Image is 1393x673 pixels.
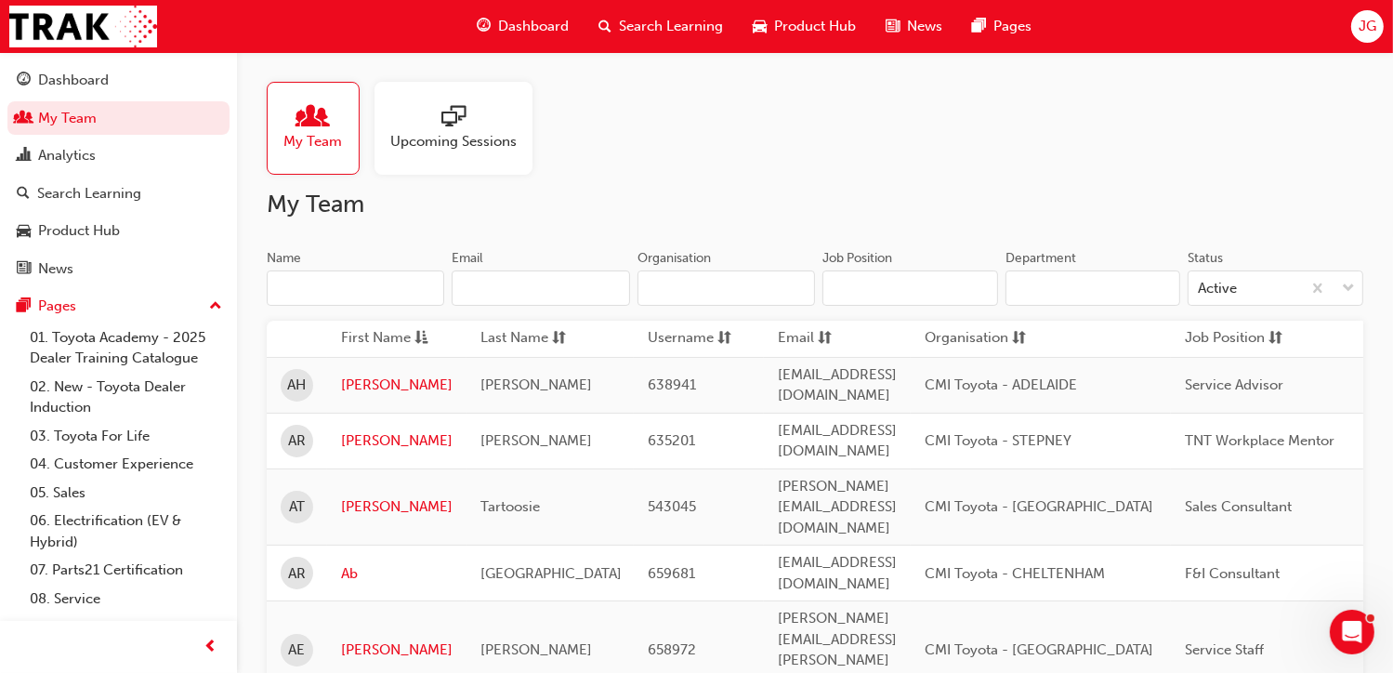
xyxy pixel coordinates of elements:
span: search-icon [598,15,611,38]
span: First Name [341,327,411,350]
a: News [7,252,230,286]
a: pages-iconPages [957,7,1046,46]
span: 638941 [648,376,696,393]
input: Department [1005,271,1181,306]
span: chart-icon [17,148,31,165]
span: CMI Toyota - ADELAIDE [925,376,1077,393]
a: search-iconSearch Learning [584,7,738,46]
span: Service Staff [1185,641,1264,658]
span: Upcoming Sessions [390,131,517,152]
span: [PERSON_NAME] [480,376,592,393]
div: Organisation [637,249,711,268]
span: pages-icon [17,298,31,315]
span: search-icon [17,186,30,203]
img: Trak [9,6,157,47]
span: prev-icon [204,636,218,659]
div: Search Learning [37,183,141,205]
div: Status [1188,249,1223,268]
span: Organisation [925,327,1008,350]
span: up-icon [209,295,222,319]
a: 06. Electrification (EV & Hybrid) [22,507,230,556]
span: [PERSON_NAME][EMAIL_ADDRESS][DOMAIN_NAME] [778,478,897,536]
div: Pages [38,296,76,317]
span: Username [648,327,714,350]
button: Emailsorting-icon [778,327,880,350]
span: CMI Toyota - CHELTENHAM [925,565,1105,582]
span: [EMAIL_ADDRESS][DOMAIN_NAME] [778,422,897,460]
a: 05. Sales [22,479,230,508]
span: car-icon [17,223,31,240]
button: DashboardMy TeamAnalyticsSearch LearningProduct HubNews [7,59,230,289]
a: My Team [7,101,230,136]
button: Last Namesorting-icon [480,327,583,350]
span: Sales Consultant [1185,498,1292,515]
input: Job Position [822,271,998,306]
span: JG [1359,16,1376,37]
span: AR [288,563,306,585]
a: news-iconNews [871,7,957,46]
button: Pages [7,289,230,323]
span: sorting-icon [818,327,832,350]
span: Tartoosie [480,498,540,515]
span: pages-icon [972,15,986,38]
a: [PERSON_NAME] [341,640,453,661]
span: [EMAIL_ADDRESS][DOMAIN_NAME] [778,554,897,592]
span: asc-icon [414,327,428,350]
span: people-icon [301,105,325,131]
div: Department [1005,249,1076,268]
a: [PERSON_NAME] [341,430,453,452]
span: AH [288,375,307,396]
span: F&I Consultant [1185,565,1280,582]
h2: My Team [267,190,1363,219]
iframe: Intercom live chat [1330,610,1374,654]
button: Usernamesorting-icon [648,327,750,350]
span: sorting-icon [1268,327,1282,350]
a: 07. Parts21 Certification [22,556,230,585]
span: guage-icon [17,73,31,89]
span: 659681 [648,565,695,582]
button: JG [1351,10,1384,43]
a: 02. New - Toyota Dealer Induction [22,373,230,422]
a: 09. Technical Training [22,613,230,641]
span: CMI Toyota - STEPNEY [925,432,1071,449]
button: Job Positionsorting-icon [1185,327,1287,350]
span: sorting-icon [552,327,566,350]
span: [GEOGRAPHIC_DATA] [480,565,622,582]
span: Last Name [480,327,548,350]
span: News [907,16,942,37]
span: [EMAIL_ADDRESS][DOMAIN_NAME] [778,366,897,404]
span: AT [289,496,305,518]
span: Job Position [1185,327,1265,350]
span: Email [778,327,814,350]
div: Product Hub [38,220,120,242]
div: Name [267,249,301,268]
span: My Team [284,131,343,152]
a: Dashboard [7,63,230,98]
input: Name [267,271,444,306]
button: Organisationsorting-icon [925,327,1027,350]
span: sorting-icon [717,327,731,350]
span: news-icon [886,15,900,38]
span: sorting-icon [1012,327,1026,350]
span: [PERSON_NAME] [480,641,592,658]
div: Analytics [38,145,96,166]
span: AE [289,640,306,661]
a: 01. Toyota Academy - 2025 Dealer Training Catalogue [22,323,230,373]
span: guage-icon [477,15,491,38]
a: Product Hub [7,214,230,248]
span: CMI Toyota - [GEOGRAPHIC_DATA] [925,641,1153,658]
a: Upcoming Sessions [375,82,547,175]
button: First Nameasc-icon [341,327,443,350]
span: news-icon [17,261,31,278]
input: Email [452,271,629,306]
a: Analytics [7,139,230,173]
a: 03. Toyota For Life [22,422,230,451]
span: 635201 [648,432,695,449]
a: car-iconProduct Hub [738,7,871,46]
span: CMI Toyota - [GEOGRAPHIC_DATA] [925,498,1153,515]
span: TNT Workplace Mentor [1185,432,1334,449]
span: Dashboard [498,16,569,37]
div: News [38,258,73,280]
span: Service Advisor [1185,376,1283,393]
